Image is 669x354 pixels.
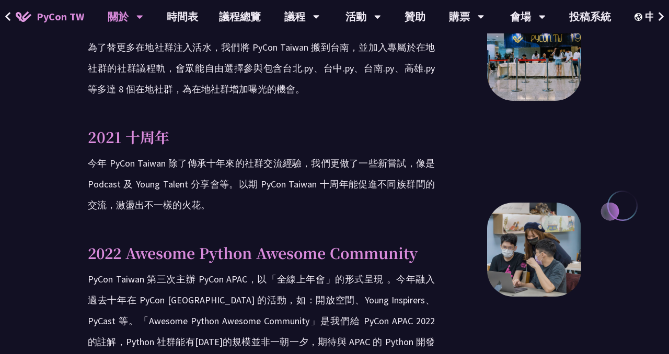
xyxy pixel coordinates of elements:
p: 2021 十周年 [88,126,435,148]
a: PyCon TW [5,4,95,30]
span: PyCon TW [37,9,84,25]
img: Home icon of PyCon TW 2025 [16,11,31,22]
p: 今年 PyCon Taiwan 除了傳承十年來的社群交流經驗，我們更做了一些新嘗試，像是 Podcast 及 Young Talent 分享會等。以期 PyCon Taiwan 十周年能促進不同... [88,153,435,216]
p: 為了替更多在地社群注入活水，我們將 PyCon Taiwan 搬到台南，並加入專屬於在地社群的社群議程軌，會眾能自由選擇參與包含台北.py、台中.py、台南.py、高雄.py 等多達 8 個在地... [88,37,435,100]
img: Locale Icon [635,13,645,21]
p: 2022 Awesome Python Awesome Community [88,242,435,264]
